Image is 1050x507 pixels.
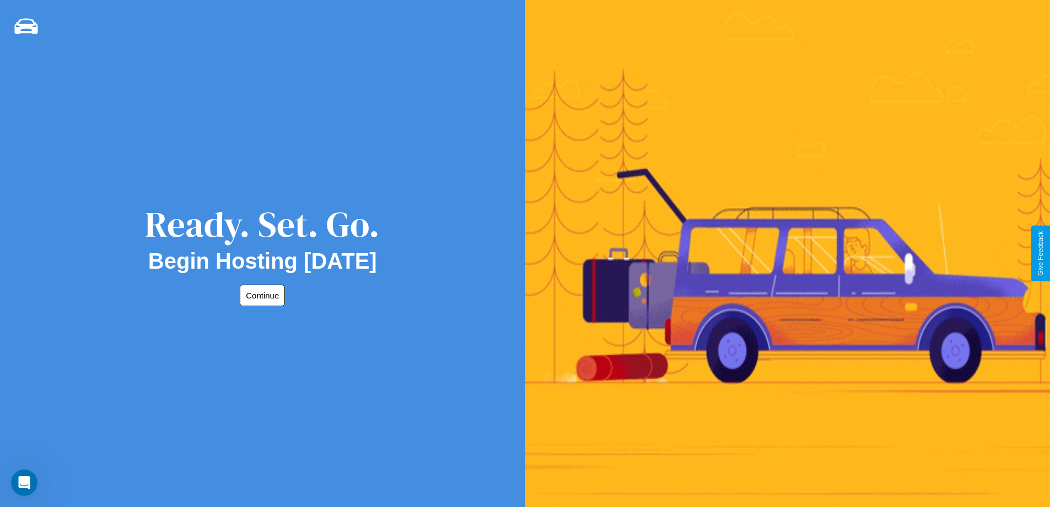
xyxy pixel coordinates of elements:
div: Ready. Set. Go. [145,200,380,249]
h2: Begin Hosting [DATE] [148,249,377,274]
button: Continue [240,285,285,306]
div: Give Feedback [1037,231,1044,276]
iframe: Intercom live chat [11,469,37,496]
